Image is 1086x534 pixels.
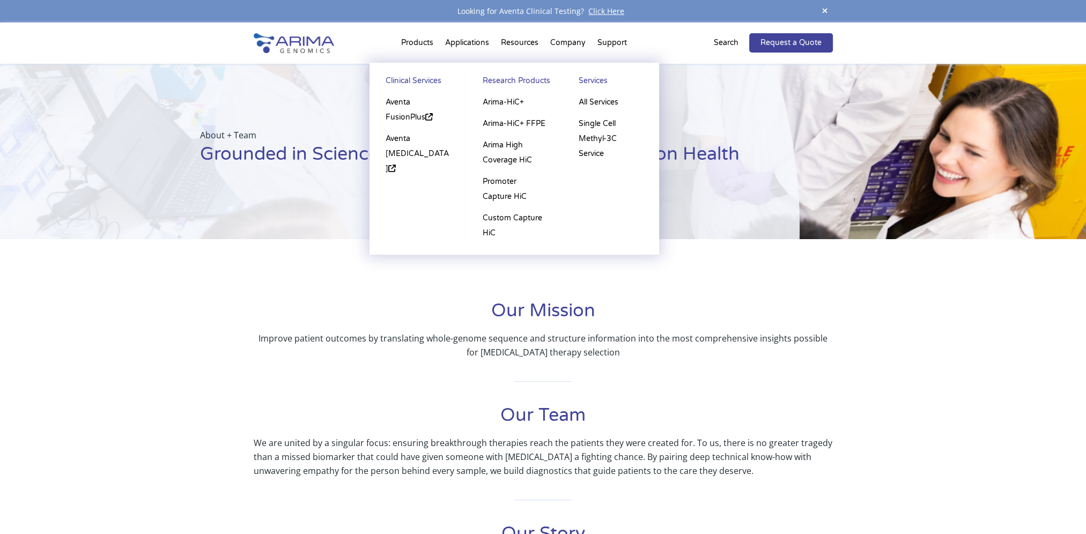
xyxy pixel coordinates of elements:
a: Arima-HiC+ [477,92,551,113]
div: Looking for Aventa Clinical Testing? [254,4,833,18]
h1: Our Team [254,403,833,436]
img: Arima-Genomics-logo [254,33,334,53]
p: Improve patient outcomes by translating whole-genome sequence and structure information into the ... [254,331,833,359]
a: Arima High Coverage HiC [477,135,551,171]
a: Clinical Services [380,73,455,92]
p: About + Team [200,128,746,142]
a: Promoter Capture HiC [477,171,551,207]
a: All Services [573,92,648,113]
a: Single Cell Methyl-3C Service [573,113,648,165]
a: Custom Capture HiC [477,207,551,244]
h1: Grounded in Science, Driven by Innovation, Focused on Health [200,142,746,175]
a: Research Products [477,73,551,92]
p: Search [714,36,738,50]
a: Request a Quote [749,33,833,53]
a: Arima-HiC+ FFPE [477,113,551,135]
a: Services [573,73,648,92]
a: Aventa [MEDICAL_DATA] [380,128,455,180]
h1: Our Mission [254,299,833,331]
p: We are united by a singular focus: ensuring breakthrough therapies reach the patients they were c... [254,436,833,478]
a: Click Here [584,6,629,16]
a: Aventa FusionPlus [380,92,455,128]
